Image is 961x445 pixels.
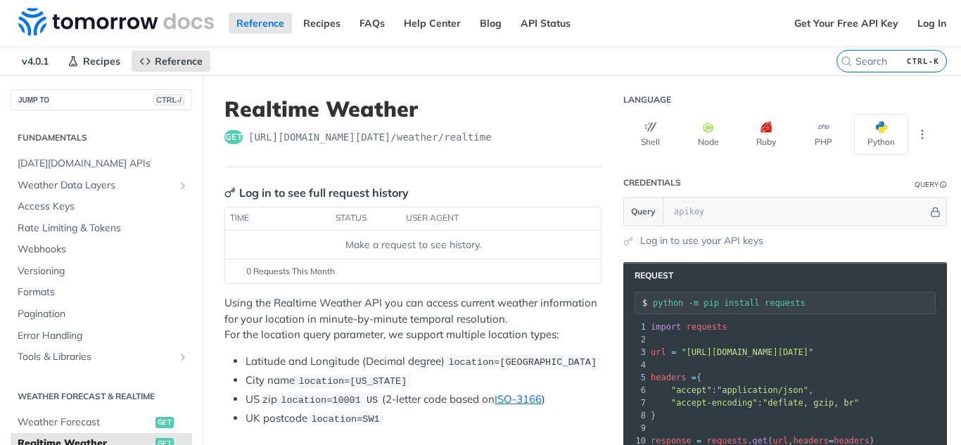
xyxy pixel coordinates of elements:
[155,417,174,428] span: get
[18,415,152,430] span: Weather Forecast
[651,373,687,382] span: headers
[11,325,192,347] a: Error Handling
[910,13,954,34] a: Log In
[624,422,648,434] div: 9
[246,373,602,389] li: City name
[916,128,929,141] svg: More ellipsis
[18,179,174,193] span: Weather Data Layers
[671,385,712,395] span: "accept"
[692,373,696,382] span: =
[472,13,509,34] a: Blog
[653,298,935,308] input: Request instructions
[623,94,671,105] div: Language
[224,130,243,144] span: get
[231,238,595,252] div: Make a request to see history.
[903,54,943,68] kbd: CTRL-K
[18,350,174,364] span: Tools & Libraries
[224,295,602,343] p: Using the Realtime Weather API you can access current weather information for your location in mi...
[14,51,56,72] span: v4.0.1
[667,198,928,226] input: apikey
[11,175,192,196] a: Weather Data LayersShow subpages for Weather Data Layers
[841,56,852,67] svg: Search
[624,396,648,409] div: 7
[915,179,938,190] div: Query
[11,304,192,325] a: Pagination
[854,114,908,155] button: Python
[495,392,542,406] a: ISO-3166
[18,157,189,171] span: [DATE][DOMAIN_NAME] APIs
[401,207,573,230] th: user agent
[396,13,469,34] a: Help Center
[651,385,813,395] span: : ,
[912,124,933,145] button: More Languages
[681,114,735,155] button: Node
[248,130,492,144] span: https://api.tomorrow.io/v4/weather/realtime
[628,270,673,281] span: Request
[739,114,793,155] button: Ruby
[155,55,203,67] span: Reference
[671,347,676,357] span: =
[224,184,409,201] div: Log in to see full request history
[624,321,648,333] div: 1
[671,398,758,408] span: "accept-encoding"
[352,13,393,34] a: FAQs
[229,13,292,34] a: Reference
[11,239,192,260] a: Webhooks
[11,261,192,282] a: Versioning
[18,200,189,214] span: Access Keys
[177,352,189,363] button: Show subpages for Tools & Libraries
[624,359,648,371] div: 4
[281,395,378,406] span: location=10001 US
[18,243,189,257] span: Webhooks
[246,392,602,408] li: US zip (2-letter code based on )
[18,221,189,236] span: Rate Limiting & Tokens
[153,94,184,105] span: CTRL-/
[18,285,189,299] span: Formats
[11,390,192,403] h2: Weather Forecast & realtime
[225,207,331,230] th: time
[513,13,578,34] a: API Status
[18,329,189,343] span: Error Handling
[624,333,648,346] div: 2
[224,96,602,122] h1: Realtime Weather
[246,411,602,427] li: UK postcode
[651,411,656,420] span: }
[448,357,597,368] span: location=[GEOGRAPHIC_DATA]
[177,180,189,191] button: Show subpages for Weather Data Layers
[624,198,663,226] button: Query
[651,322,681,332] span: import
[18,264,189,278] span: Versioning
[687,322,727,332] span: requests
[631,205,656,218] span: Query
[651,373,701,382] span: {
[681,347,813,357] span: "[URL][DOMAIN_NAME][DATE]"
[224,187,236,198] svg: Key
[295,13,348,34] a: Recipes
[796,114,851,155] button: PHP
[18,307,189,321] span: Pagination
[928,205,943,219] button: Hide
[331,207,401,230] th: status
[132,51,210,72] a: Reference
[651,347,666,357] span: url
[787,13,906,34] a: Get Your Free API Key
[640,233,763,248] a: Log in to use your API keys
[11,153,192,174] a: [DATE][DOMAIN_NAME] APIs
[940,181,947,188] i: Information
[717,385,808,395] span: "application/json"
[246,265,335,278] span: 0 Requests This Month
[11,412,192,433] a: Weather Forecastget
[246,354,602,370] li: Latitude and Longitude (Decimal degree)
[11,282,192,303] a: Formats
[915,179,947,190] div: QueryInformation
[60,51,128,72] a: Recipes
[624,371,648,384] div: 5
[83,55,120,67] span: Recipes
[763,398,859,408] span: "deflate, gzip, br"
[623,177,681,188] div: Credentials
[11,89,192,110] button: JUMP TOCTRL-/
[623,114,677,155] button: Shell
[11,218,192,239] a: Rate Limiting & Tokens
[624,409,648,422] div: 8
[18,8,214,36] img: Tomorrow.io Weather API Docs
